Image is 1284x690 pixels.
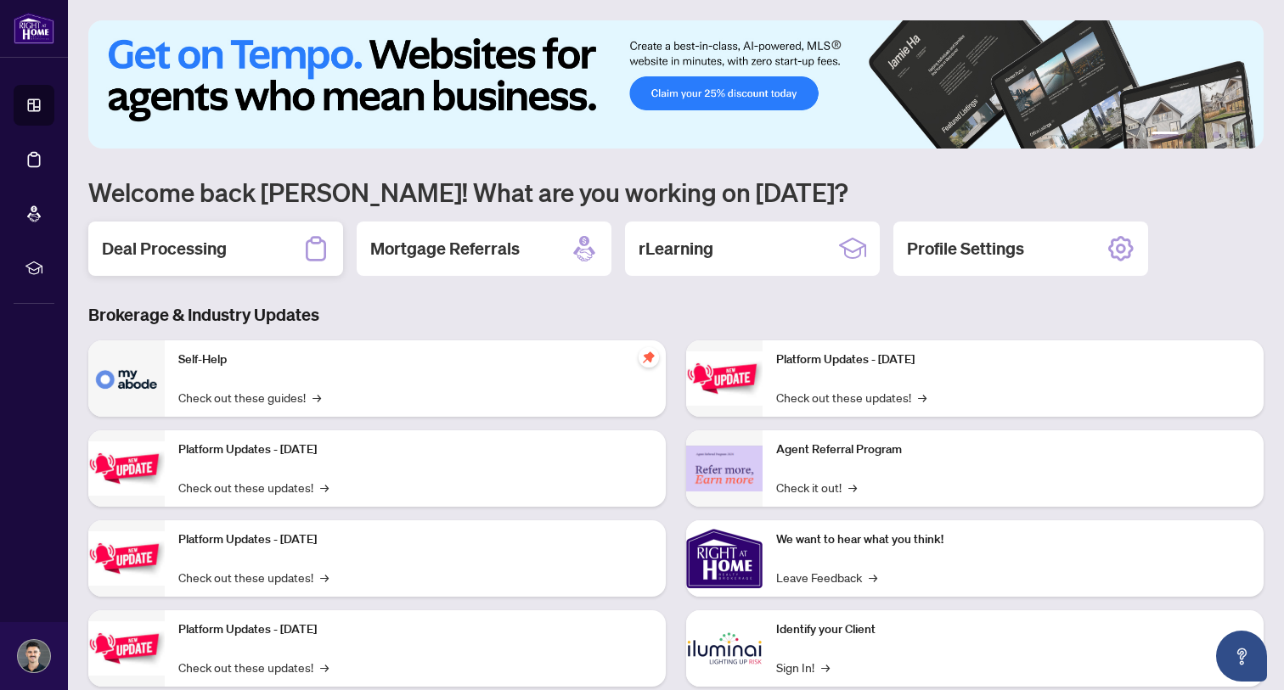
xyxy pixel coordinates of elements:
button: Open asap [1216,631,1267,682]
img: Platform Updates - September 16, 2025 [88,441,165,495]
img: logo [14,13,54,44]
h2: Mortgage Referrals [370,237,520,261]
img: Self-Help [88,340,165,417]
span: pushpin [639,347,659,367]
h2: rLearning [639,237,713,261]
a: Check out these updates!→ [178,658,329,676]
img: Platform Updates - June 23, 2025 [686,351,763,405]
button: 3 [1199,132,1206,138]
p: Self-Help [178,351,652,369]
img: Slide 0 [88,20,1264,149]
img: Platform Updates - July 8, 2025 [88,621,165,675]
p: Platform Updates - [DATE] [178,530,652,549]
span: → [869,568,877,586]
span: → [320,478,329,496]
p: Platform Updates - [DATE] [178,620,652,639]
a: Check it out!→ [776,478,857,496]
a: Check out these updates!→ [776,388,926,407]
h2: Profile Settings [907,237,1024,261]
img: Platform Updates - July 21, 2025 [88,531,165,585]
p: Agent Referral Program [776,440,1250,459]
a: Check out these guides!→ [178,388,321,407]
span: → [821,658,830,676]
span: → [320,568,329,586]
button: 1 [1152,132,1179,138]
button: 2 [1185,132,1192,138]
button: 6 [1240,132,1247,138]
img: Agent Referral Program [686,446,763,492]
h1: Welcome back [PERSON_NAME]! What are you working on [DATE]? [88,176,1264,208]
span: → [918,388,926,407]
img: We want to hear what you think! [686,520,763,597]
button: 5 [1226,132,1233,138]
p: Platform Updates - [DATE] [178,440,652,459]
a: Leave Feedback→ [776,568,877,586]
p: Identify your Client [776,620,1250,639]
p: We want to hear what you think! [776,530,1250,549]
a: Check out these updates!→ [178,478,329,496]
span: → [848,478,857,496]
a: Check out these updates!→ [178,568,329,586]
h3: Brokerage & Industry Updates [88,303,1264,327]
h2: Deal Processing [102,237,227,261]
button: 4 [1213,132,1219,138]
img: Identify your Client [686,610,763,687]
p: Platform Updates - [DATE] [776,351,1250,369]
span: → [320,658,329,676]
span: → [313,388,321,407]
img: Profile Icon [18,640,50,672]
a: Sign In!→ [776,658,830,676]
